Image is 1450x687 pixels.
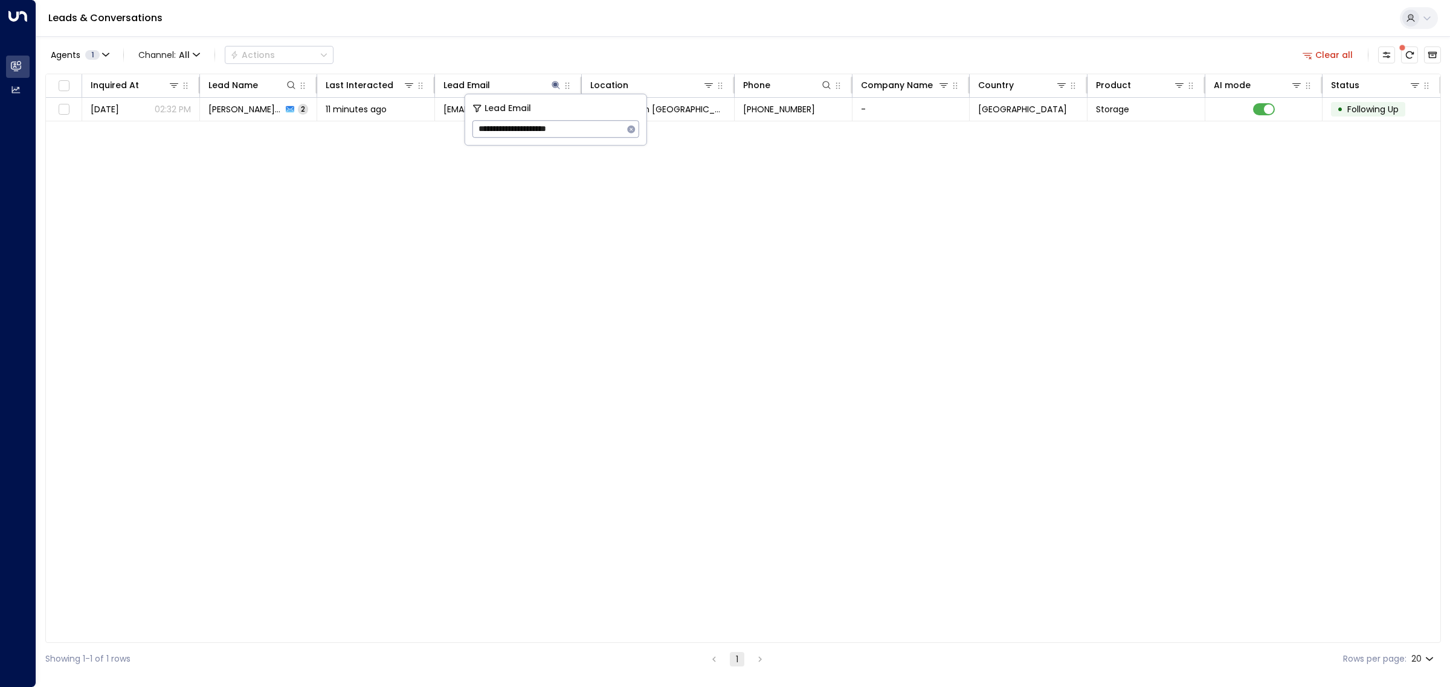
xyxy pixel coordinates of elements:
[326,78,415,92] div: Last Interacted
[326,78,393,92] div: Last Interacted
[134,46,205,63] button: Channel:All
[225,46,333,64] button: Actions
[179,50,190,60] span: All
[45,46,114,63] button: Agents1
[978,78,1068,92] div: Country
[443,78,562,92] div: Lead Email
[85,50,100,60] span: 1
[298,104,308,114] span: 2
[978,103,1067,115] span: United Kingdom
[743,103,815,115] span: +447524878745
[1411,650,1436,668] div: 20
[1214,78,1251,92] div: AI mode
[1298,46,1358,63] button: Clear all
[208,78,298,92] div: Lead Name
[1347,103,1399,115] span: Following Up
[590,78,715,92] div: Location
[861,78,933,92] div: Company Name
[1096,78,1185,92] div: Product
[326,103,387,115] span: 11 minutes ago
[134,46,205,63] span: Channel:
[1214,78,1303,92] div: AI mode
[45,653,130,665] div: Showing 1-1 of 1 rows
[1096,78,1131,92] div: Product
[48,11,163,25] a: Leads & Conversations
[91,78,180,92] div: Inquired At
[1331,78,1421,92] div: Status
[730,652,744,666] button: page 1
[861,78,950,92] div: Company Name
[91,78,139,92] div: Inquired At
[1378,46,1395,63] button: Customize
[1424,46,1441,63] button: Archived Leads
[208,78,258,92] div: Lead Name
[1343,653,1406,665] label: Rows per page:
[91,103,119,115] span: Yesterday
[51,51,80,59] span: Agents
[852,98,970,121] td: -
[225,46,333,64] div: Button group with a nested menu
[590,78,628,92] div: Location
[706,651,768,666] nav: pagination navigation
[443,103,573,115] span: shanque78677@yahoo.com
[56,78,71,94] span: Toggle select all
[230,50,275,60] div: Actions
[1331,78,1359,92] div: Status
[56,102,71,117] span: Toggle select row
[485,101,531,115] span: Lead Email
[443,78,490,92] div: Lead Email
[978,78,1014,92] div: Country
[155,103,191,115] p: 02:32 PM
[1337,99,1343,120] div: •
[1096,103,1129,115] span: Storage
[743,78,833,92] div: Phone
[208,103,283,115] span: Shaniqua Oasisa
[743,78,770,92] div: Phone
[590,103,726,115] span: Space Station Wakefield
[1401,46,1418,63] span: There are new threads available. Refresh the grid to view the latest updates.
